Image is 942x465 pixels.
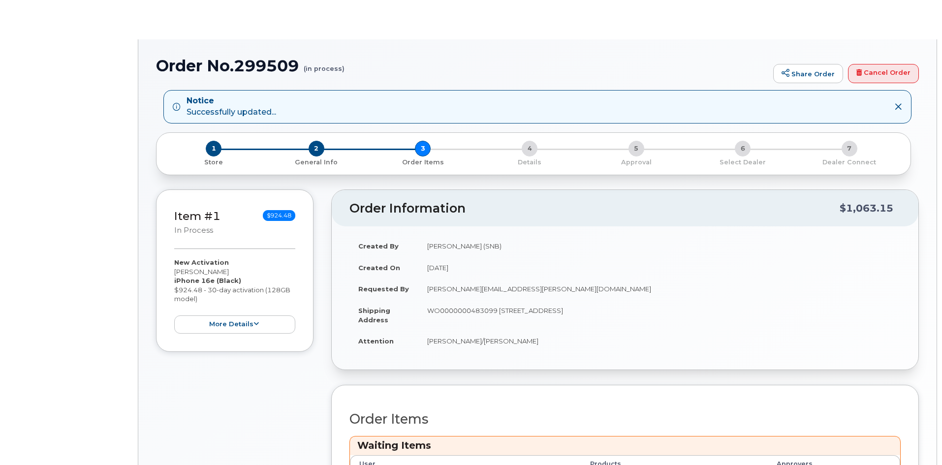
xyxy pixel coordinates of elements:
[174,258,295,334] div: [PERSON_NAME] $924.48 - 30-day activation (128GB model)
[164,156,263,167] a: 1 Store
[174,277,241,284] strong: iPhone 16e (Black)
[349,412,901,427] h2: Order Items
[206,141,221,156] span: 1
[349,202,840,216] h2: Order Information
[267,158,366,167] p: General Info
[418,330,901,352] td: [PERSON_NAME]/[PERSON_NAME]
[840,199,893,217] div: $1,063.15
[418,300,901,330] td: WO0000000483099 [STREET_ADDRESS]
[309,141,324,156] span: 2
[358,285,409,293] strong: Requested By
[263,210,295,221] span: $924.48
[187,95,276,107] strong: Notice
[304,57,345,72] small: (in process)
[418,278,901,300] td: [PERSON_NAME][EMAIL_ADDRESS][PERSON_NAME][DOMAIN_NAME]
[848,64,919,84] a: Cancel Order
[358,242,399,250] strong: Created By
[358,264,400,272] strong: Created On
[357,439,893,452] h3: Waiting Items
[174,258,229,266] strong: New Activation
[174,226,213,235] small: in process
[174,315,295,334] button: more details
[263,156,370,167] a: 2 General Info
[418,257,901,279] td: [DATE]
[174,209,220,223] a: Item #1
[418,235,901,257] td: [PERSON_NAME] (SNB)
[168,158,259,167] p: Store
[156,57,768,74] h1: Order No.299509
[358,337,394,345] strong: Attention
[773,64,843,84] a: Share Order
[358,307,390,324] strong: Shipping Address
[187,95,276,118] div: Successfully updated...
